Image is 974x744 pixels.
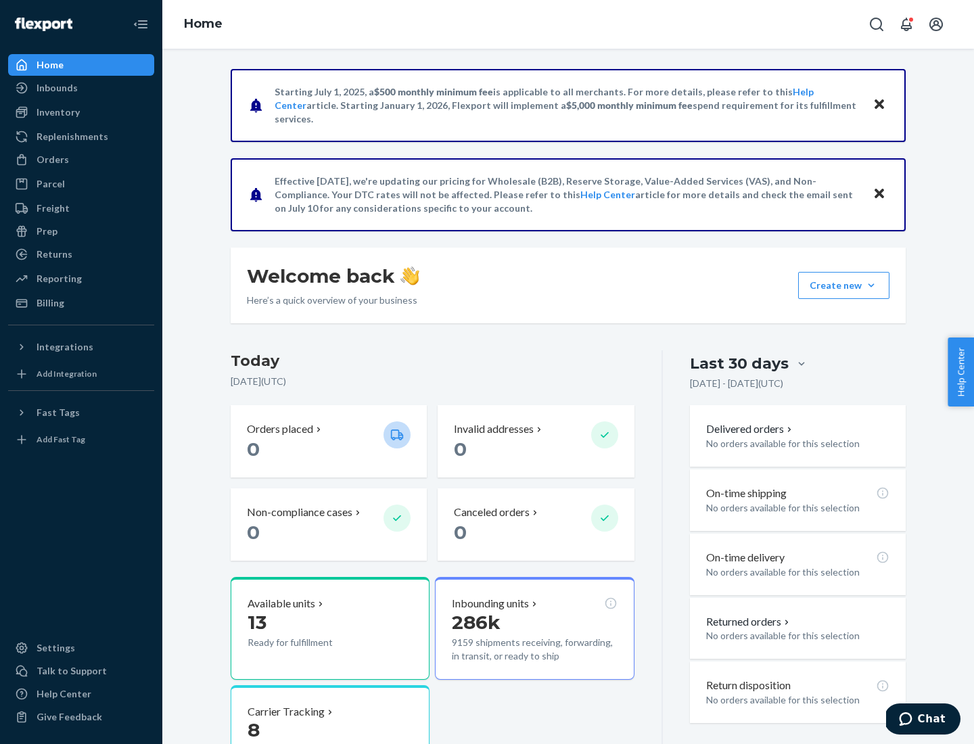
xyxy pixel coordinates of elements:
p: Ready for fulfillment [248,636,373,649]
span: 8 [248,718,260,741]
p: [DATE] - [DATE] ( UTC ) [690,377,783,390]
a: Help Center [8,683,154,705]
a: Prep [8,220,154,242]
a: Help Center [580,189,635,200]
span: $5,000 monthly minimum fee [566,99,693,111]
div: Freight [37,202,70,215]
button: Fast Tags [8,402,154,423]
div: Give Feedback [37,710,102,724]
button: Help Center [948,338,974,406]
span: 13 [248,611,266,634]
div: Inbounds [37,81,78,95]
button: Close [871,185,888,204]
img: Flexport logo [15,18,72,31]
a: Home [8,54,154,76]
p: On-time shipping [706,486,787,501]
button: Available units13Ready for fulfillment [231,577,430,680]
p: No orders available for this selection [706,501,889,515]
div: Fast Tags [37,406,80,419]
button: Non-compliance cases 0 [231,488,427,561]
img: hand-wave emoji [400,266,419,285]
div: Help Center [37,687,91,701]
iframe: Opens a widget where you can chat to one of our agents [886,703,960,737]
a: Returns [8,243,154,265]
span: 0 [454,438,467,461]
button: Orders placed 0 [231,405,427,478]
div: Prep [37,225,57,238]
div: Orders [37,153,69,166]
a: Replenishments [8,126,154,147]
p: No orders available for this selection [706,437,889,450]
p: Starting July 1, 2025, a is applicable to all merchants. For more details, please refer to this a... [275,85,860,126]
button: Close Navigation [127,11,154,38]
div: Add Fast Tag [37,434,85,445]
button: Delivered orders [706,421,795,437]
div: Inventory [37,106,80,119]
p: Non-compliance cases [247,505,352,520]
p: No orders available for this selection [706,629,889,643]
p: Effective [DATE], we're updating our pricing for Wholesale (B2B), Reserve Storage, Value-Added Se... [275,175,860,215]
a: Settings [8,637,154,659]
span: 0 [247,438,260,461]
button: Create new [798,272,889,299]
button: Open account menu [923,11,950,38]
div: Home [37,58,64,72]
a: Freight [8,197,154,219]
a: Inventory [8,101,154,123]
button: Returned orders [706,614,792,630]
button: Integrations [8,336,154,358]
p: No orders available for this selection [706,565,889,579]
div: Last 30 days [690,353,789,374]
p: Here’s a quick overview of your business [247,294,419,307]
button: Talk to Support [8,660,154,682]
a: Add Integration [8,363,154,385]
p: No orders available for this selection [706,693,889,707]
div: Parcel [37,177,65,191]
ol: breadcrumbs [173,5,233,44]
p: Inbounding units [452,596,529,611]
p: Invalid addresses [454,421,534,437]
p: Return disposition [706,678,791,693]
button: Invalid addresses 0 [438,405,634,478]
h1: Welcome back [247,264,419,288]
a: Orders [8,149,154,170]
button: Close [871,95,888,115]
div: Replenishments [37,130,108,143]
a: Add Fast Tag [8,429,154,450]
div: Talk to Support [37,664,107,678]
div: Settings [37,641,75,655]
button: Open notifications [893,11,920,38]
p: Carrier Tracking [248,704,325,720]
div: Billing [37,296,64,310]
button: Open Search Box [863,11,890,38]
h3: Today [231,350,634,372]
div: Integrations [37,340,93,354]
span: $500 monthly minimum fee [374,86,493,97]
button: Give Feedback [8,706,154,728]
a: Billing [8,292,154,314]
button: Inbounding units286k9159 shipments receiving, forwarding, in transit, or ready to ship [435,577,634,680]
div: Returns [37,248,72,261]
span: 0 [247,521,260,544]
p: [DATE] ( UTC ) [231,375,634,388]
div: Reporting [37,272,82,285]
span: 286k [452,611,501,634]
p: 9159 shipments receiving, forwarding, in transit, or ready to ship [452,636,617,663]
a: Home [184,16,223,31]
div: Add Integration [37,368,97,379]
a: Parcel [8,173,154,195]
p: Canceled orders [454,505,530,520]
button: Canceled orders 0 [438,488,634,561]
p: Available units [248,596,315,611]
p: Orders placed [247,421,313,437]
span: 0 [454,521,467,544]
a: Reporting [8,268,154,289]
p: On-time delivery [706,550,785,565]
a: Inbounds [8,77,154,99]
